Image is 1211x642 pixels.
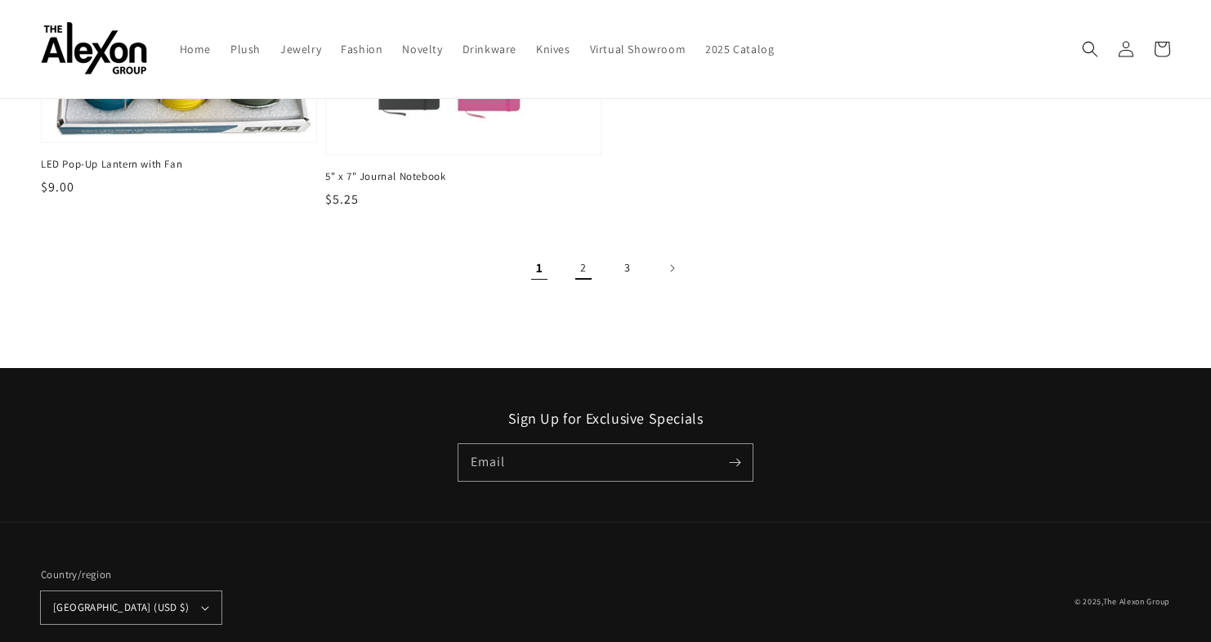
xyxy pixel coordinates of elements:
[221,32,270,66] a: Plush
[325,169,601,184] span: 5" x 7" Journal Notebook
[402,42,442,56] span: Novelty
[526,32,580,66] a: Knives
[230,42,261,56] span: Plush
[41,157,317,172] span: LED Pop-Up Lantern with Fan
[180,42,211,56] span: Home
[331,32,392,66] a: Fashion
[453,32,526,66] a: Drinkware
[41,250,1170,286] nav: Pagination
[705,42,774,56] span: 2025 Catalog
[654,250,690,286] a: Next page
[270,32,331,66] a: Jewelry
[41,567,221,583] h2: Country/region
[1072,31,1108,67] summary: Search
[536,42,570,56] span: Knives
[610,250,646,286] a: Page 3
[695,32,784,66] a: 2025 Catalog
[41,409,1170,428] h2: Sign Up for Exclusive Specials
[392,32,452,66] a: Novelty
[41,23,147,76] img: The Alexon Group
[565,250,601,286] a: Page 2
[1103,596,1170,607] a: The Alexon Group
[463,42,516,56] span: Drinkware
[1075,596,1170,607] small: © 2025,
[521,250,557,286] span: Page 1
[717,444,753,480] button: Subscribe
[580,32,696,66] a: Virtual Showroom
[41,178,74,195] span: $9.00
[41,591,221,624] button: [GEOGRAPHIC_DATA] (USD $)
[341,42,382,56] span: Fashion
[590,42,686,56] span: Virtual Showroom
[325,191,359,208] span: $5.25
[170,32,221,66] a: Home
[280,42,321,56] span: Jewelry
